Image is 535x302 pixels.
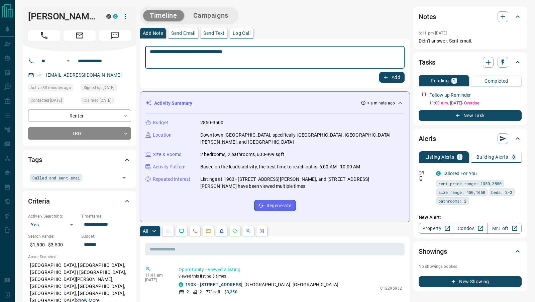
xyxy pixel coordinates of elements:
svg: Agent Actions [259,228,264,234]
div: TBD [28,127,131,140]
div: Criteria [28,193,131,209]
p: Log Call [233,31,250,35]
div: mrloft.ca [106,14,111,19]
p: Actively Searching: [28,213,78,219]
span: rent price range: 1350,3850 [438,180,502,187]
p: viewed this listing 5 times [179,273,402,279]
svg: Requests [232,228,238,234]
p: Opportunity - Viewed a listing [179,266,402,273]
button: New Task [419,110,522,121]
h2: Alerts [419,133,436,144]
span: Message [99,30,131,41]
div: Mon Jun 09 2025 [81,97,131,106]
p: 11:00 a.m. [DATE] - Overdue [429,100,522,106]
svg: Opportunities [246,228,251,234]
p: Timeframe: [81,213,131,219]
p: Areas Searched: [28,254,131,260]
svg: Email Verified [37,73,41,78]
span: Claimed [DATE] [84,97,111,104]
p: 2850-3500 [200,119,223,126]
p: Follow up Reminder [429,92,471,99]
a: Tailored For You [443,171,477,176]
p: Budget [153,119,168,126]
div: Wed Aug 06 2025 [28,97,78,106]
svg: Listing Alerts [219,228,224,234]
div: Renter [28,109,131,122]
span: Active 33 minutes ago [30,84,71,91]
p: Downtown [GEOGRAPHIC_DATA], specifically [GEOGRAPHIC_DATA], [GEOGRAPHIC_DATA][PERSON_NAME], and [... [200,132,404,146]
p: $3,350 [224,289,237,295]
p: Completed [485,79,508,83]
button: Open [64,57,72,65]
p: Listing Alerts [425,155,454,159]
p: 2 bedrooms, 2 bathrooms, 600-999 sqft [200,151,284,158]
p: Size & Rooms [153,151,182,158]
p: Repeated Interest [153,176,190,183]
span: Called and sent emai [32,174,80,181]
p: 11:41 am [145,273,169,278]
button: Timeline [143,10,184,21]
p: 6:11 pm [DATE] [419,31,447,35]
div: Sat Jul 27 2024 [81,84,131,93]
div: condos.ca [179,282,183,287]
p: No showings booked [419,263,522,270]
span: Signed up [DATE] [84,84,114,91]
p: [DATE] [145,278,169,282]
p: Based on the lead's activity, the best time to reach out is: 6:00 AM - 10:00 AM [200,163,360,170]
h2: Tags [28,154,42,165]
div: condos.ca [113,14,118,19]
h1: [PERSON_NAME] [28,11,96,22]
p: 2 [200,289,202,295]
span: Email [64,30,96,41]
p: Send Email [171,31,195,35]
a: Condos [453,223,487,234]
div: Activity Summary< a minute ago [145,97,404,109]
p: Search Range: [28,233,78,239]
button: Regenerate [254,200,296,211]
p: C12295932 [380,285,402,291]
p: Activity Summary [154,100,192,107]
p: $1,500 - $3,500 [28,239,78,250]
p: , [GEOGRAPHIC_DATA], [GEOGRAPHIC_DATA] [185,281,338,288]
span: beds: 2-2 [491,189,512,196]
div: Notes [419,9,522,25]
p: Building Alerts [476,155,508,159]
p: Activity Pattern [153,163,186,170]
a: 1903 - [STREET_ADDRESS] [185,282,242,287]
p: 771 sqft [206,289,220,295]
div: Mon Aug 18 2025 [28,84,78,93]
button: Open [119,173,129,182]
p: Listings at 1903 - [STREET_ADDRESS][PERSON_NAME], and [STREET_ADDRESS][PERSON_NAME] have been vie... [200,176,404,190]
p: Off [419,170,432,176]
p: 1 [458,155,461,159]
p: Budget: [81,233,131,239]
p: New Alert: [419,214,522,221]
svg: Push Notification Only [419,176,423,181]
h2: Tasks [419,57,435,68]
p: All [143,229,148,233]
span: Call [28,30,60,41]
span: size range: 450,1650 [438,189,485,196]
h2: Criteria [28,196,50,207]
div: Tags [28,152,131,168]
p: Add Note [143,31,163,35]
span: Contacted [DATE] [30,97,62,104]
span: bathrooms: 2 [438,198,466,204]
svg: Calls [192,228,198,234]
p: 2 [187,289,189,295]
h2: Notes [419,11,436,22]
p: Send Text [203,31,225,35]
p: Location [153,132,172,139]
p: Didn't answer. Sent email. [419,37,522,45]
a: Mr.Loft [487,223,522,234]
div: Tasks [419,54,522,70]
p: 1 [453,78,455,83]
p: 0 [512,155,515,159]
div: condos.ca [436,171,441,176]
h2: Showings [419,246,447,257]
div: Yes [28,219,78,230]
div: Showings [419,243,522,259]
button: Add [379,72,405,83]
svg: Emails [206,228,211,234]
a: Property [419,223,453,234]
